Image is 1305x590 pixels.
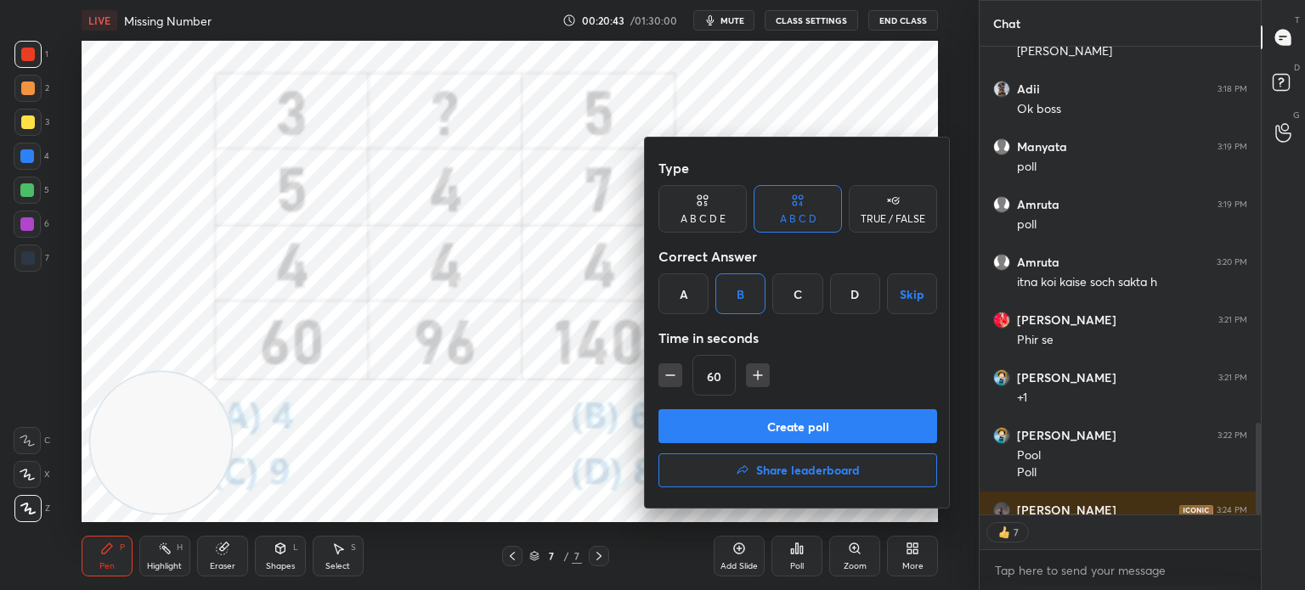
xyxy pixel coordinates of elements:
div: Time in seconds [658,321,937,355]
div: D [830,273,880,314]
div: Type [658,151,937,185]
div: A [658,273,709,314]
div: TRUE / FALSE [861,214,925,224]
div: Correct Answer [658,239,937,273]
button: Share leaderboard [658,453,937,487]
div: A B C D [780,214,816,224]
h4: Share leaderboard [756,464,860,476]
button: Skip [887,273,937,314]
div: A B C D E [681,214,726,224]
button: Create poll [658,409,937,443]
div: B [715,273,765,314]
div: C [772,273,822,314]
